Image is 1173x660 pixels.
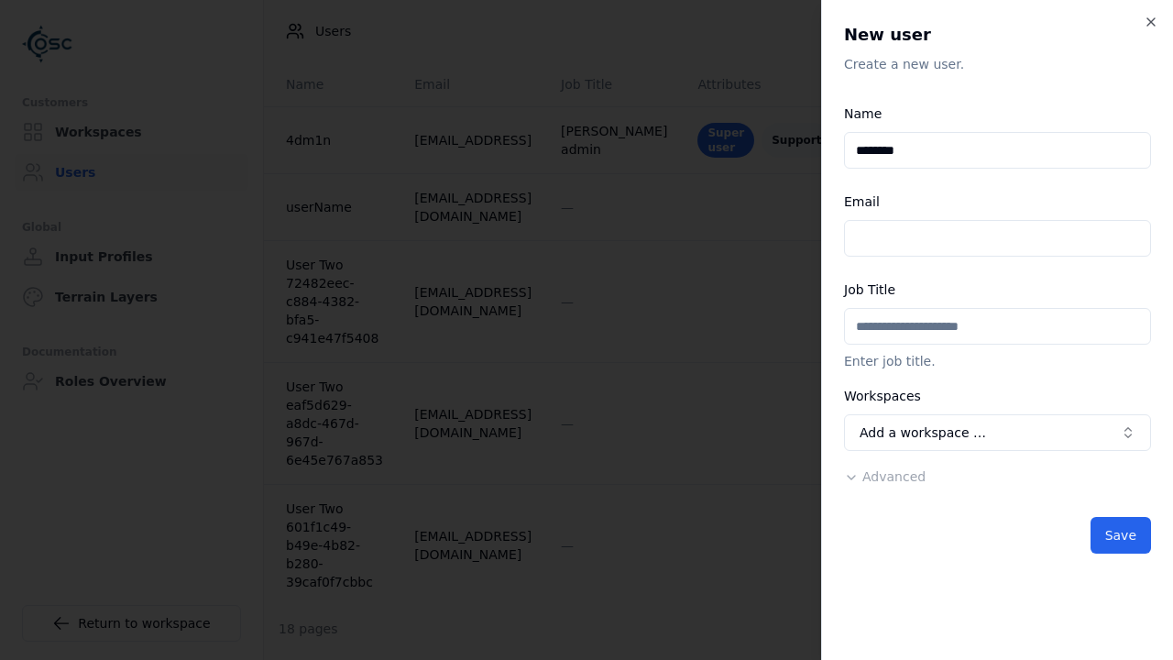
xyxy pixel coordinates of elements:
[844,194,880,209] label: Email
[844,352,1151,370] p: Enter job title.
[860,423,986,442] span: Add a workspace …
[844,22,1151,48] h2: New user
[844,55,1151,73] p: Create a new user.
[844,282,895,297] label: Job Title
[844,106,882,121] label: Name
[844,389,921,403] label: Workspaces
[862,469,926,484] span: Advanced
[1091,517,1151,554] button: Save
[844,467,926,486] button: Advanced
